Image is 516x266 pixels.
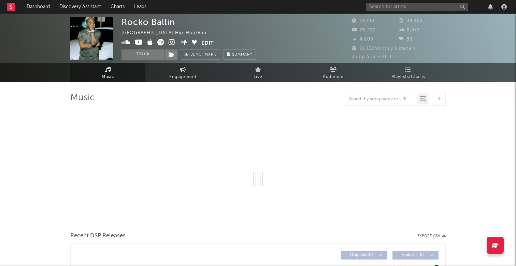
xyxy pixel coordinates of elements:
button: Originals(0) [341,251,387,260]
a: Benchmark [181,49,220,60]
a: Live [220,63,296,82]
span: Music [102,73,114,81]
button: Summary [224,49,256,60]
span: Audience [323,73,344,81]
input: Search for artists [366,3,468,11]
span: 16,132 Monthly Listeners [352,46,416,51]
span: 39,303 [399,19,422,23]
span: Benchmark [190,51,216,59]
span: 8,073 [399,28,420,32]
span: 13,733 [352,19,374,23]
span: 4,609 [352,37,373,42]
a: Engagement [145,63,220,82]
button: Export CSV [417,234,446,238]
div: Rocko Ballin [121,17,175,27]
button: Features(0) [392,251,439,260]
div: [GEOGRAPHIC_DATA] | Hip-Hop/Rap [121,29,214,37]
span: Features ( 0 ) [397,253,428,257]
span: Summary [232,53,252,57]
button: Edit [201,39,214,47]
span: Live [254,73,262,81]
span: Jump Score: 46.1 [352,55,392,59]
span: 86 [399,37,413,42]
a: Playlists/Charts [371,63,446,82]
span: Recent DSP Releases [70,232,126,240]
span: Engagement [169,73,197,81]
a: Music [70,63,145,82]
input: Search by song name or URL [345,97,417,102]
span: 26,700 [352,28,376,32]
button: Track [121,49,164,60]
a: Audience [296,63,371,82]
span: Playlists/Charts [391,73,425,81]
span: Originals ( 0 ) [346,253,377,257]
